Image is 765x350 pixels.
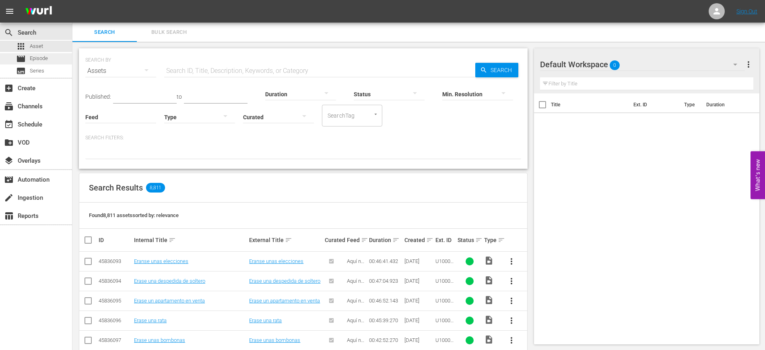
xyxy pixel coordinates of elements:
[404,278,433,284] div: [DATE]
[4,156,14,166] span: Overlays
[99,237,132,243] div: ID
[134,317,167,323] a: Erase una rata
[16,66,26,76] span: Series
[134,298,205,304] a: Erase un apartamento en venta
[404,337,433,343] div: [DATE]
[4,211,14,221] span: Reports
[30,42,43,50] span: Asset
[369,258,402,264] div: 00:46:41.432
[551,93,629,116] th: Title
[30,54,48,62] span: Episode
[484,235,499,245] div: Type
[134,235,247,245] div: Internal Title
[369,317,402,323] div: 00:45:39.270
[4,101,14,111] span: Channels
[77,28,132,37] span: Search
[369,298,402,304] div: 00:46:52.143
[679,93,701,116] th: Type
[540,53,745,76] div: Default Workspace
[285,236,292,244] span: sort
[4,28,14,37] span: Search
[4,83,14,93] span: Create
[134,337,185,343] a: Erase unas bombonas
[392,236,400,244] span: sort
[361,236,368,244] span: sort
[744,55,753,74] button: more_vert
[507,336,516,345] span: more_vert
[502,311,521,330] button: more_vert
[404,298,433,304] div: [DATE]
[751,151,765,199] button: Open Feedback Widget
[347,317,364,342] span: Aquí no hay quien viva
[502,271,521,291] button: more_vert
[325,237,344,243] div: Curated
[142,28,196,37] span: Bulk Search
[146,183,165,193] span: 8,811
[177,93,182,100] span: to
[99,337,132,343] div: 45836097
[435,337,454,349] span: U1000014
[85,93,111,100] span: Published:
[484,256,494,265] span: Video
[458,235,482,245] div: Status
[475,63,518,77] button: Search
[249,298,320,304] a: Erase un apartamento en venta
[629,93,679,116] th: Ext. ID
[134,258,188,264] a: Eranse unas elecciones
[502,331,521,350] button: more_vert
[169,236,176,244] span: sort
[404,258,433,264] div: [DATE]
[507,296,516,306] span: more_vert
[507,257,516,266] span: more_vert
[99,278,132,284] div: 45836094
[4,120,14,129] span: Schedule
[372,110,379,118] button: Open
[347,298,364,322] span: Aquí no hay quien viva
[701,93,750,116] th: Duration
[347,278,364,302] span: Aquí no hay quien viva
[404,317,433,323] div: [DATE]
[89,183,143,193] span: Search Results
[249,235,322,245] div: External Title
[736,8,757,14] a: Sign Out
[498,236,505,244] span: sort
[4,193,14,203] span: Ingestion
[435,258,454,270] span: U1000029
[19,2,58,21] img: ans4CAIJ8jUAAAAAAAAAAAAAAAAAAAAAAAAgQb4GAAAAAAAAAAAAAAAAAAAAAAAAJMjXAAAAAAAAAAAAAAAAAAAAAAAAgAT5G...
[249,337,300,343] a: Erase unas bombonas
[30,67,44,75] span: Series
[475,236,483,244] span: sort
[507,316,516,325] span: more_vert
[369,278,402,284] div: 00:47:04.923
[16,54,26,64] span: Episode
[249,278,320,284] a: Erase una despedida de soltero
[484,295,494,305] span: Video
[4,175,14,184] span: Automation
[744,60,753,69] span: more_vert
[435,237,455,243] div: Ext. ID
[89,212,179,218] span: Found 8,811 assets sorted by: relevance
[347,258,364,282] span: Aquí no hay quien viva
[435,317,454,329] span: U1000007
[5,6,14,16] span: menu
[484,315,494,325] span: Video
[369,235,402,245] div: Duration
[426,236,433,244] span: sort
[435,278,454,290] span: U1000030
[85,135,521,141] p: Search Filters:
[4,138,14,147] span: VOD
[85,60,156,82] div: Assets
[369,337,402,343] div: 00:42:52.270
[99,258,132,264] div: 45836093
[99,317,132,323] div: 45836096
[487,63,518,77] span: Search
[347,235,367,245] div: Feed
[507,276,516,286] span: more_vert
[610,57,620,74] span: 0
[249,317,282,323] a: Erase una rata
[435,298,454,310] span: U1000025
[249,258,303,264] a: Eranse unas elecciones
[134,278,205,284] a: Erase una despedida de soltero
[484,335,494,344] span: Video
[404,235,433,245] div: Created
